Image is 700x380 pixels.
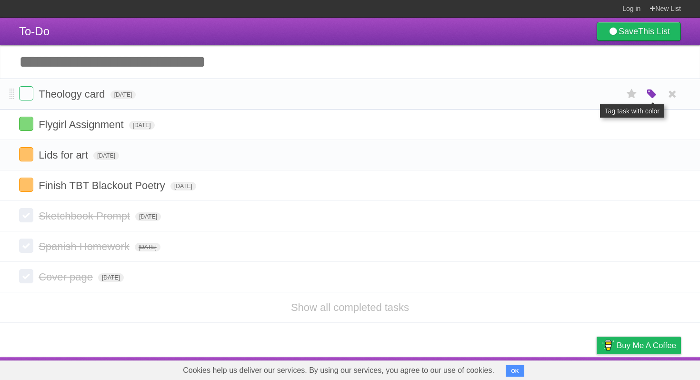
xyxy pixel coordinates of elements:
[19,117,33,131] label: Done
[39,180,168,191] span: Finish TBT Blackout Poetry
[135,212,161,221] span: [DATE]
[93,151,119,160] span: [DATE]
[19,86,33,100] label: Done
[39,210,132,222] span: Sketchbook Prompt
[19,269,33,283] label: Done
[173,361,504,380] span: Cookies help us deliver our services. By using our services, you agree to our use of cookies.
[19,208,33,222] label: Done
[129,121,155,130] span: [DATE]
[601,337,614,353] img: Buy me a coffee
[39,240,132,252] span: Spanish Homework
[39,149,90,161] span: Lids for art
[39,271,95,283] span: Cover page
[621,360,681,378] a: Suggest a feature
[170,182,196,190] span: [DATE]
[501,360,540,378] a: Developers
[98,273,124,282] span: [DATE]
[19,178,33,192] label: Done
[597,337,681,354] a: Buy me a coffee
[110,90,136,99] span: [DATE]
[552,360,573,378] a: Terms
[623,86,641,102] label: Star task
[19,239,33,253] label: Done
[617,337,676,354] span: Buy me a coffee
[291,301,409,313] a: Show all completed tasks
[470,360,490,378] a: About
[506,365,524,377] button: OK
[19,25,50,38] span: To-Do
[19,147,33,161] label: Done
[135,243,160,251] span: [DATE]
[597,22,681,41] a: SaveThis List
[584,360,609,378] a: Privacy
[39,88,107,100] span: Theology card
[638,27,670,36] b: This List
[39,119,126,130] span: Flygirl Assignment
